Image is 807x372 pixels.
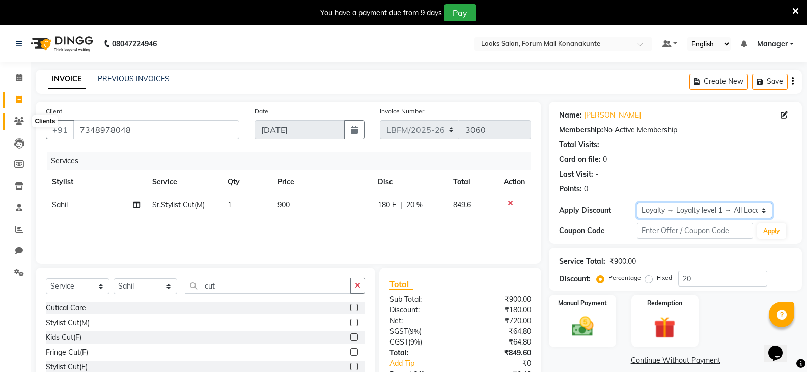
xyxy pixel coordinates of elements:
a: [PERSON_NAME] [584,110,641,121]
span: 9% [410,338,420,346]
div: Stylist Cut(M) [46,318,90,328]
span: | [400,199,402,210]
th: Stylist [46,170,146,193]
div: ₹849.60 [460,348,539,358]
label: Redemption [647,299,682,308]
span: Sahil [52,200,68,209]
div: ₹180.00 [460,305,539,316]
span: 9% [410,327,420,335]
th: Service [146,170,221,193]
div: Discount: [559,274,591,284]
a: Continue Without Payment [551,355,800,366]
input: Enter Offer / Coupon Code [637,223,753,239]
th: Disc [372,170,447,193]
div: Clients [32,115,58,127]
span: SGST [389,327,408,336]
label: Date [255,107,268,116]
button: Create New [689,74,748,90]
span: 900 [277,200,290,209]
div: Membership: [559,125,603,135]
input: Search by Name/Mobile/Email/Code [73,120,239,139]
div: Discount: [382,305,460,316]
span: Total [389,279,413,290]
label: Client [46,107,62,116]
div: Net: [382,316,460,326]
div: 0 [584,184,588,194]
input: Search or Scan [185,278,351,294]
div: You have a payment due from 9 days [320,8,442,18]
iframe: chat widget [764,331,797,362]
label: Manual Payment [558,299,607,308]
div: Apply Discount [559,205,636,216]
div: Card on file: [559,154,601,165]
a: Add Tip [382,358,474,369]
div: Coupon Code [559,225,636,236]
div: Name: [559,110,582,121]
div: Total: [382,348,460,358]
div: ₹720.00 [460,316,539,326]
b: 08047224946 [112,30,157,58]
div: ₹0 [474,358,539,369]
img: _cash.svg [565,314,600,339]
button: Save [752,74,788,90]
img: _gift.svg [647,314,682,341]
span: 180 F [378,199,396,210]
span: CGST [389,337,408,347]
img: logo [26,30,96,58]
label: Fixed [657,273,672,282]
div: ₹64.80 [460,337,539,348]
a: PREVIOUS INVOICES [98,74,170,83]
span: 20 % [406,199,423,210]
div: 0 [603,154,607,165]
th: Total [447,170,497,193]
div: ( ) [382,337,460,348]
th: Action [497,170,531,193]
div: ₹64.80 [460,326,539,337]
div: Points: [559,184,582,194]
div: Last Visit: [559,169,593,180]
div: - [595,169,598,180]
div: Services [47,152,539,170]
div: Service Total: [559,256,605,267]
div: ₹900.00 [460,294,539,305]
div: ( ) [382,326,460,337]
button: Apply [757,223,786,239]
a: INVOICE [48,70,86,89]
button: +91 [46,120,74,139]
label: Invoice Number [380,107,424,116]
div: Cutical Care [46,303,86,313]
div: ₹900.00 [609,256,636,267]
span: 1 [228,200,232,209]
button: Pay [444,4,476,21]
div: Fringe Cut(F) [46,347,88,358]
span: Manager [757,39,788,49]
div: Sub Total: [382,294,460,305]
th: Price [271,170,371,193]
label: Percentage [608,273,641,282]
span: Sr.Stylist Cut(M) [152,200,205,209]
th: Qty [221,170,272,193]
div: No Active Membership [559,125,792,135]
div: Total Visits: [559,139,599,150]
span: 849.6 [453,200,471,209]
div: Kids Cut(F) [46,332,81,343]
